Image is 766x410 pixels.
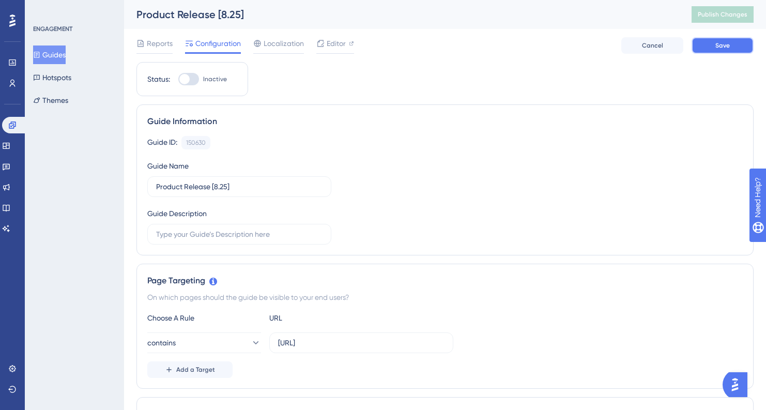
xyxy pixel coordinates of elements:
span: Publish Changes [698,10,747,19]
span: contains [147,337,176,349]
div: ENGAGEMENT [33,25,72,33]
input: Type your Guide’s Name here [156,181,323,192]
span: Reports [147,37,173,50]
span: Localization [264,37,304,50]
button: Themes [33,91,68,110]
div: On which pages should the guide be visible to your end users? [147,291,743,303]
div: Status: [147,73,170,85]
input: Type your Guide’s Description here [156,229,323,240]
div: Page Targeting [147,275,743,287]
button: contains [147,332,261,353]
span: Configuration [195,37,241,50]
button: Cancel [621,37,683,54]
button: Add a Target [147,361,233,378]
button: Guides [33,45,66,64]
div: Product Release [8.25] [136,7,666,22]
iframe: UserGuiding AI Assistant Launcher [723,369,754,400]
div: URL [269,312,383,324]
span: Cancel [642,41,663,50]
span: Need Help? [24,3,65,15]
div: Guide Name [147,160,189,172]
button: Hotspots [33,68,71,87]
span: Inactive [203,75,227,83]
div: Choose A Rule [147,312,261,324]
div: 150630 [186,139,206,147]
div: Guide Description [147,207,207,220]
span: Add a Target [176,366,215,374]
div: Guide ID: [147,136,177,149]
button: Save [692,37,754,54]
span: Editor [327,37,346,50]
div: Guide Information [147,115,743,128]
input: yourwebsite.com/path [278,337,445,348]
span: Save [715,41,730,50]
button: Publish Changes [692,6,754,23]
